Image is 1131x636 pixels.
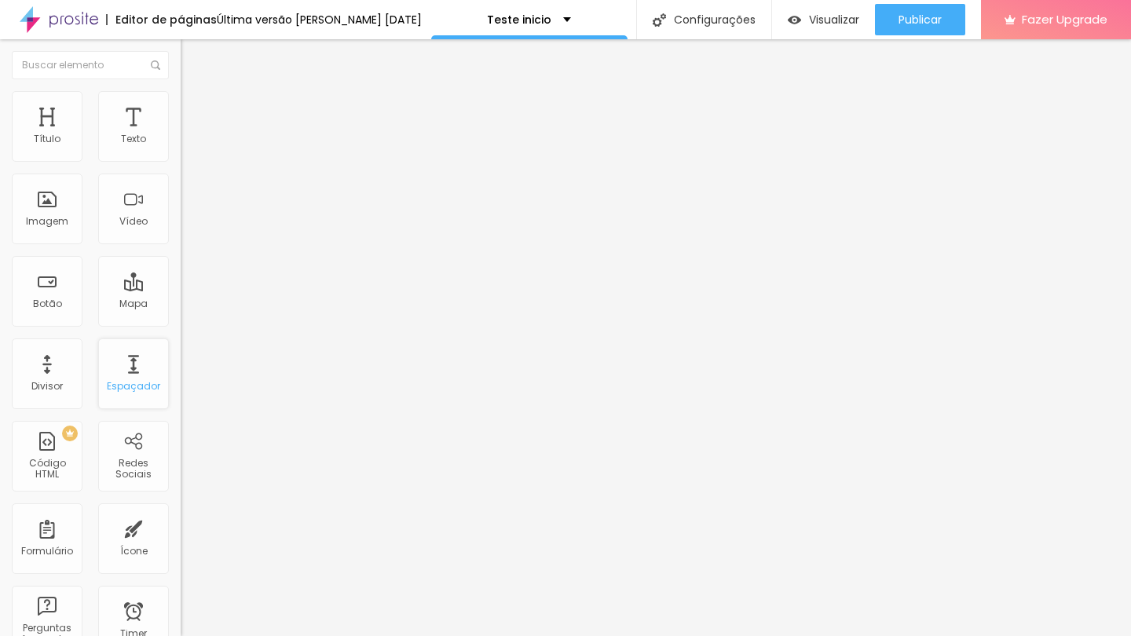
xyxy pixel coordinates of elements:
[788,13,801,27] img: view-1.svg
[26,216,68,227] div: Imagem
[217,14,422,25] div: Última versão [PERSON_NAME] [DATE]
[16,458,78,481] div: Código HTML
[33,298,62,309] div: Botão
[1022,13,1107,26] span: Fazer Upgrade
[772,4,875,35] button: Visualizar
[809,13,859,26] span: Visualizar
[31,381,63,392] div: Divisor
[121,133,146,144] div: Texto
[899,13,942,26] span: Publicar
[21,546,73,557] div: Formulário
[151,60,160,70] img: Icone
[107,381,160,392] div: Espaçador
[653,13,666,27] img: Icone
[34,133,60,144] div: Título
[119,216,148,227] div: Vídeo
[119,298,148,309] div: Mapa
[181,39,1131,636] iframe: Editor
[120,546,148,557] div: Ícone
[487,14,551,25] p: Teste inicio
[875,4,965,35] button: Publicar
[102,458,164,481] div: Redes Sociais
[12,51,169,79] input: Buscar elemento
[106,14,217,25] div: Editor de páginas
